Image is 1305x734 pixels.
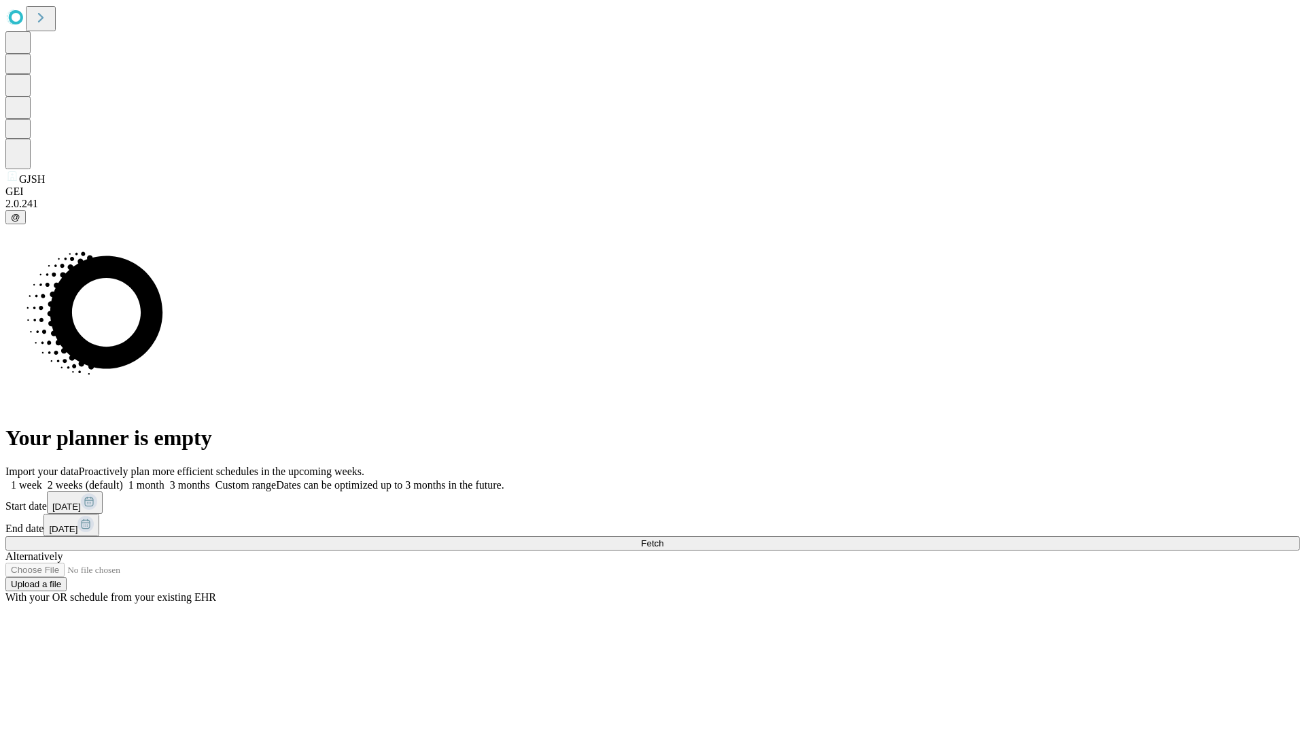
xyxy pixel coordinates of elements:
div: End date [5,514,1300,536]
h1: Your planner is empty [5,425,1300,451]
button: [DATE] [43,514,99,536]
div: Start date [5,491,1300,514]
span: 2 weeks (default) [48,479,123,491]
span: With your OR schedule from your existing EHR [5,591,216,603]
span: GJSH [19,173,45,185]
span: Alternatively [5,550,63,562]
span: 1 month [128,479,164,491]
span: @ [11,212,20,222]
span: Fetch [641,538,663,548]
span: [DATE] [52,502,81,512]
div: GEI [5,186,1300,198]
button: Fetch [5,536,1300,550]
button: Upload a file [5,577,67,591]
span: Import your data [5,466,79,477]
div: 2.0.241 [5,198,1300,210]
span: 1 week [11,479,42,491]
span: 3 months [170,479,210,491]
button: [DATE] [47,491,103,514]
span: Dates can be optimized up to 3 months in the future. [276,479,504,491]
span: [DATE] [49,524,77,534]
span: Proactively plan more efficient schedules in the upcoming weeks. [79,466,364,477]
button: @ [5,210,26,224]
span: Custom range [215,479,276,491]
